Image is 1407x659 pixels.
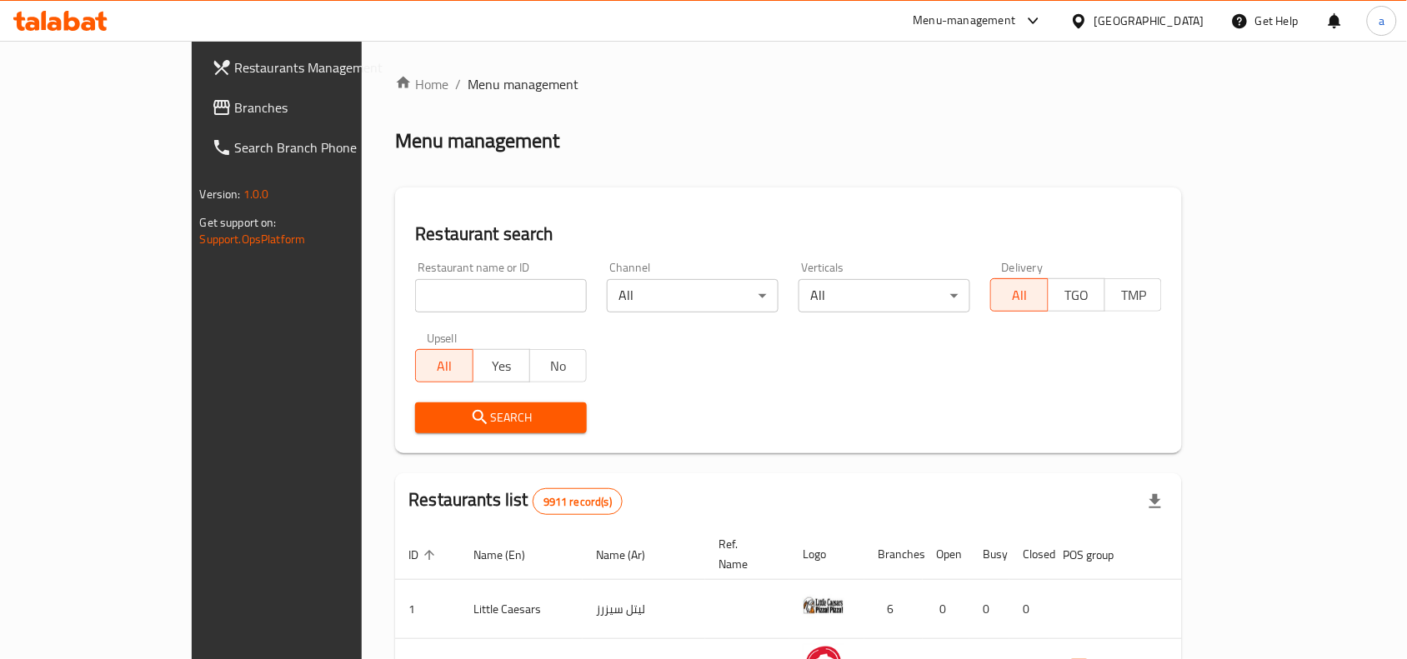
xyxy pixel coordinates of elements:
button: Search [415,402,587,433]
a: Search Branch Phone [198,127,427,167]
span: ID [408,545,440,565]
td: 6 [864,580,923,639]
span: Name (Ar) [596,545,667,565]
h2: Restaurant search [415,222,1162,247]
span: 1.0.0 [243,183,269,205]
th: Open [923,529,969,580]
th: Logo [789,529,864,580]
span: TGO [1055,283,1099,307]
button: No [529,349,587,382]
span: Search Branch Phone [235,137,413,157]
span: POS group [1063,545,1135,565]
h2: Restaurants list [408,487,623,515]
td: 0 [969,580,1009,639]
span: Ref. Name [719,534,769,574]
div: [GEOGRAPHIC_DATA] [1094,12,1204,30]
span: a [1379,12,1384,30]
th: Busy [969,529,1009,580]
li: / [455,74,461,94]
div: All [607,279,779,312]
a: Support.OpsPlatform [200,228,306,250]
img: Little Caesars [803,585,844,627]
span: Name (En) [473,545,547,565]
label: Delivery [1002,262,1044,273]
button: All [990,278,1048,312]
div: All [799,279,970,312]
span: All [423,354,466,378]
td: ليتل سيزرز [583,580,705,639]
span: Menu management [468,74,578,94]
div: Export file [1135,482,1175,522]
span: 9911 record(s) [533,494,622,510]
span: Yes [480,354,523,378]
td: 0 [923,580,969,639]
td: Little Caesars [460,580,583,639]
span: Branches [235,97,413,117]
span: TMP [1112,283,1155,307]
label: Upsell [427,332,458,344]
span: No [537,354,580,378]
input: Search for restaurant name or ID.. [415,279,587,312]
span: Restaurants Management [235,57,413,77]
div: Menu-management [914,11,1016,31]
span: All [998,283,1041,307]
button: TGO [1048,278,1105,312]
div: Total records count [533,488,623,515]
td: 1 [395,580,460,639]
th: Closed [1009,529,1049,580]
span: Search [428,407,573,428]
a: Branches [198,87,427,127]
button: Yes [473,349,530,382]
h2: Menu management [395,127,559,154]
td: 0 [1009,580,1049,639]
th: Branches [864,529,923,580]
button: TMP [1104,278,1162,312]
a: Restaurants Management [198,47,427,87]
button: All [415,349,473,382]
nav: breadcrumb [395,74,1182,94]
span: Version: [200,183,241,205]
span: Get support on: [200,212,277,233]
